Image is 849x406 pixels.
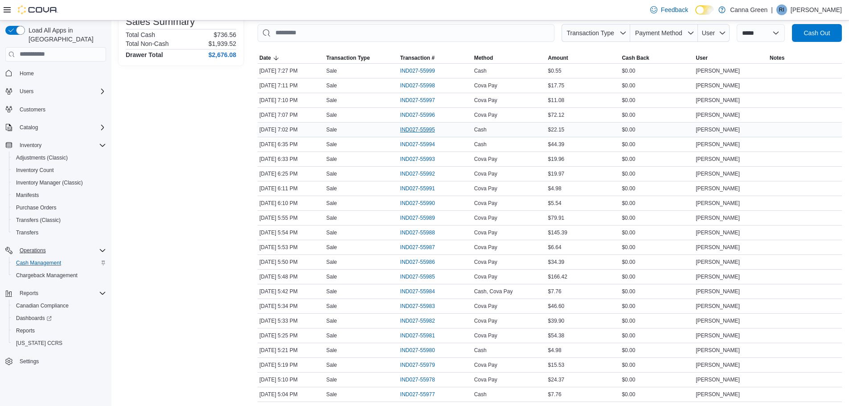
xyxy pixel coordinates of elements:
span: Edit [118,4,129,13]
span: Load All Apps in [GEOGRAPHIC_DATA] [25,26,106,44]
p: Sale [326,141,337,148]
div: [DATE] 6:35 PM [258,139,324,150]
button: Amount [546,53,620,63]
div: [DATE] 6:25 PM [258,168,324,179]
label: Notes [201,81,215,88]
span: Cova Pay [474,200,497,207]
span: Chargeback Management [12,270,106,281]
span: IND027-55988 [400,229,435,236]
nav: Complex example [5,63,106,391]
button: $8.50 [668,321,691,339]
span: Catalog SKU [206,281,238,288]
span: Settings [20,358,39,365]
span: Manifests [16,192,39,199]
span: $19.97 [548,170,565,177]
button: Inventory [16,140,45,151]
span: IND027-55986 [400,258,435,266]
a: Manifests [12,190,42,201]
button: Prime Bloom - Blackberry OG PR - 3x0.5g [21,323,107,337]
span: Home [20,70,34,77]
button: Inventory [2,139,110,152]
button: Item [18,277,110,291]
span: Expected Total [483,281,521,288]
button: User [698,24,730,42]
a: Canadian Compliance [12,300,72,311]
button: IND027-55982 [400,316,444,326]
a: Customers [16,104,49,115]
span: Amount [548,54,568,62]
p: Sale [326,200,337,207]
label: Recycling Cost [201,29,239,36]
h4: Drawer Total [126,51,163,58]
button: Prime Bloom - Slurricane PR - 3x0.5g [21,373,107,388]
div: [STREET_ADDRESS][PERSON_NAME] [59,115,178,126]
span: [PERSON_NAME] [696,126,740,133]
button: IND027-55999 [400,66,444,76]
button: IND027-55989 [400,213,444,223]
p: $1,939.52 [209,40,236,47]
button: IND027-55993 [400,154,444,164]
span: Home [16,68,106,79]
button: Operations [2,244,110,257]
span: Cova Pay [474,156,497,163]
div: Raven Irwin [776,4,787,15]
span: Adjustments (Classic) [12,152,106,163]
span: Cash Management [16,259,61,267]
div: $0.00 [59,133,178,144]
div: [DATE] 7:07 PM [258,110,324,120]
button: IND027-55990 [400,198,444,209]
div: [DATE] 7:27 PM [258,66,324,76]
span: Cash [474,126,487,133]
span: Canadian Compliance [12,300,106,311]
span: $9.50 [672,351,687,360]
button: Reports [9,324,110,337]
div: [DATE] 7:10 PM [258,95,324,106]
span: [PERSON_NAME] [696,97,740,104]
button: [US_STATE] CCRS [9,337,110,349]
div: [DATE] 6:33 PM [258,154,324,164]
span: Purchase Orders [16,204,57,211]
span: Customers [20,106,45,113]
button: Transaction # [398,53,472,63]
div: $0.00 [620,213,694,223]
span: Inventory [20,142,41,149]
a: Inventory Manager (Classic) [12,177,86,188]
span: $11.08 [548,97,565,104]
button: IND027-55981 [400,330,444,341]
span: RI [779,4,784,15]
div: $0.00 [620,168,694,179]
span: Cova Pay [474,97,497,104]
a: Cash Management [12,258,65,268]
span: Ordered Unit Cost [391,281,437,288]
span: $8.50 [672,325,687,334]
span: Reports [16,288,106,299]
button: Expected Total [480,277,572,291]
span: IND027-55998 [400,82,435,89]
div: [DATE] 7:11 PM [258,80,324,91]
p: Sale [326,82,337,89]
button: IND027-55996 [400,110,444,120]
label: Submitted On [201,115,236,123]
span: Operations [16,245,106,256]
span: [PERSON_NAME] [696,170,740,177]
div: $0.00 [620,154,694,164]
button: Purchase Orders [9,201,110,214]
div: [DATE] 4:49 PM [259,129,379,140]
div: $0.00 [620,80,694,91]
a: Transfers (Classic) [12,215,64,226]
button: Transaction Type [324,53,398,63]
span: Received Total [760,281,798,288]
span: Settings [16,356,106,367]
span: Received Unit Cost [668,281,717,288]
span: $5.54 [548,200,562,207]
button: IND027-55991 [400,183,444,194]
p: Sale [326,97,337,104]
div: [DATE] 7:02 PM [258,124,324,135]
span: IND027-55980 [400,347,435,354]
div: $0.00 [620,198,694,209]
span: Cash [474,67,487,74]
span: [PERSON_NAME] [696,200,740,207]
span: Transfers [16,229,38,236]
button: $8.50 [668,295,691,313]
span: Payment Method [635,29,682,37]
